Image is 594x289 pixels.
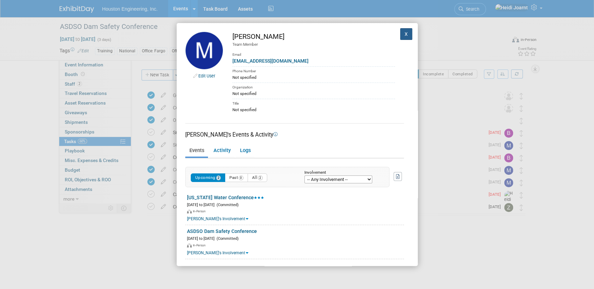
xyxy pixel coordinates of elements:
[232,66,395,74] div: Phone Number
[232,58,309,64] a: [EMAIL_ADDRESS][DOMAIN_NAME]
[185,32,223,69] img: Mark Jacobs
[215,203,239,207] span: (Committed)
[187,195,264,200] a: [US_STATE] Water Conference
[215,236,239,241] span: (Committed)
[304,171,379,175] div: Involvement
[187,250,248,255] a: [PERSON_NAME]'s Involvement
[225,173,248,182] button: Past0
[191,173,226,182] button: Upcoming2
[193,244,208,247] span: In-Person
[187,228,257,234] a: ASDSO Dam Safety Conference
[187,243,192,247] img: In-Person Event
[239,175,243,180] span: 0
[185,145,208,157] a: Events
[193,210,208,213] span: In-Person
[187,216,248,221] a: [PERSON_NAME]'s Involvement
[232,32,395,42] div: [PERSON_NAME]
[236,145,254,157] a: Logs
[232,107,395,113] div: Not specified
[185,131,404,139] div: [PERSON_NAME]'s Events & Activity
[187,201,404,208] div: [DATE] to [DATE]
[232,74,395,81] div: Not specified
[232,99,395,107] div: Title
[209,145,235,157] a: Activity
[198,73,215,78] a: Edit User
[258,175,263,180] span: 2
[400,28,413,40] button: X
[232,90,395,97] div: Not specified
[216,175,221,180] span: 2
[232,47,395,57] div: Email
[187,235,404,242] div: [DATE] to [DATE]
[232,83,395,90] div: Organization
[187,210,192,214] img: In-Person Event
[248,173,267,182] button: All2
[232,42,395,47] div: Team Member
